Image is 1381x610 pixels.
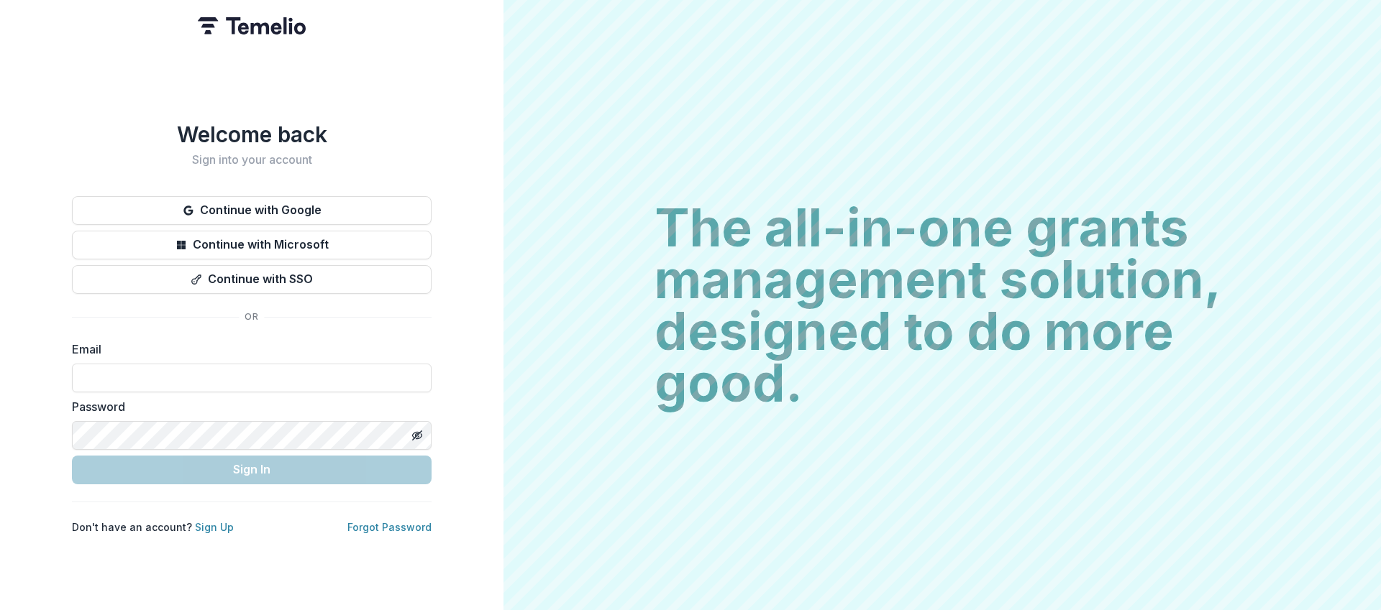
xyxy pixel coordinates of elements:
[195,521,234,533] a: Sign Up
[72,519,234,535] p: Don't have an account?
[72,398,423,415] label: Password
[72,196,432,225] button: Continue with Google
[347,521,432,533] a: Forgot Password
[406,424,429,447] button: Toggle password visibility
[72,341,423,358] label: Email
[72,153,432,167] h2: Sign into your account
[72,121,432,147] h1: Welcome back
[72,456,432,484] button: Sign In
[198,17,306,34] img: Temelio
[72,265,432,294] button: Continue with SSO
[72,231,432,259] button: Continue with Microsoft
